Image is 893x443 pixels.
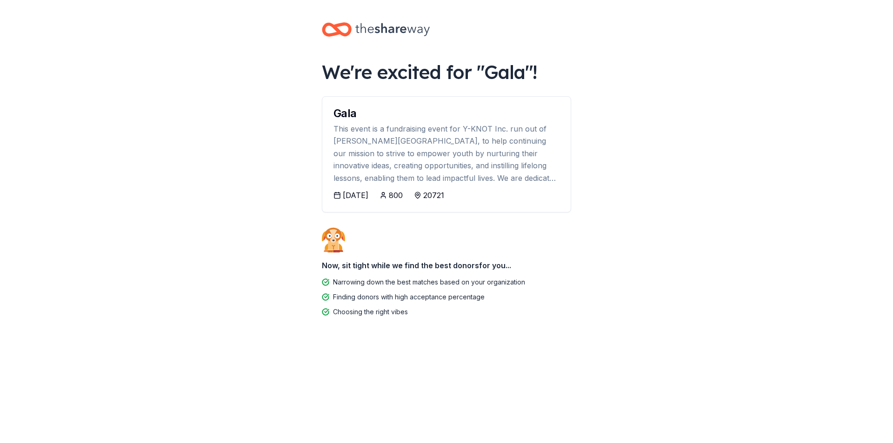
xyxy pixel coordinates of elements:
[322,59,571,85] div: We're excited for " Gala "!
[333,108,560,119] div: Gala
[333,277,525,288] div: Narrowing down the best matches based on your organization
[333,123,560,184] div: This event is a fundraising event for Y-KNOT Inc. run out of [PERSON_NAME][GEOGRAPHIC_DATA], to h...
[322,256,571,275] div: Now, sit tight while we find the best donors for you...
[389,190,403,201] div: 800
[322,227,345,252] img: Dog waiting patiently
[423,190,444,201] div: 20721
[333,306,408,317] div: Choosing the right vibes
[343,190,368,201] div: [DATE]
[333,291,485,303] div: Finding donors with high acceptance percentage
